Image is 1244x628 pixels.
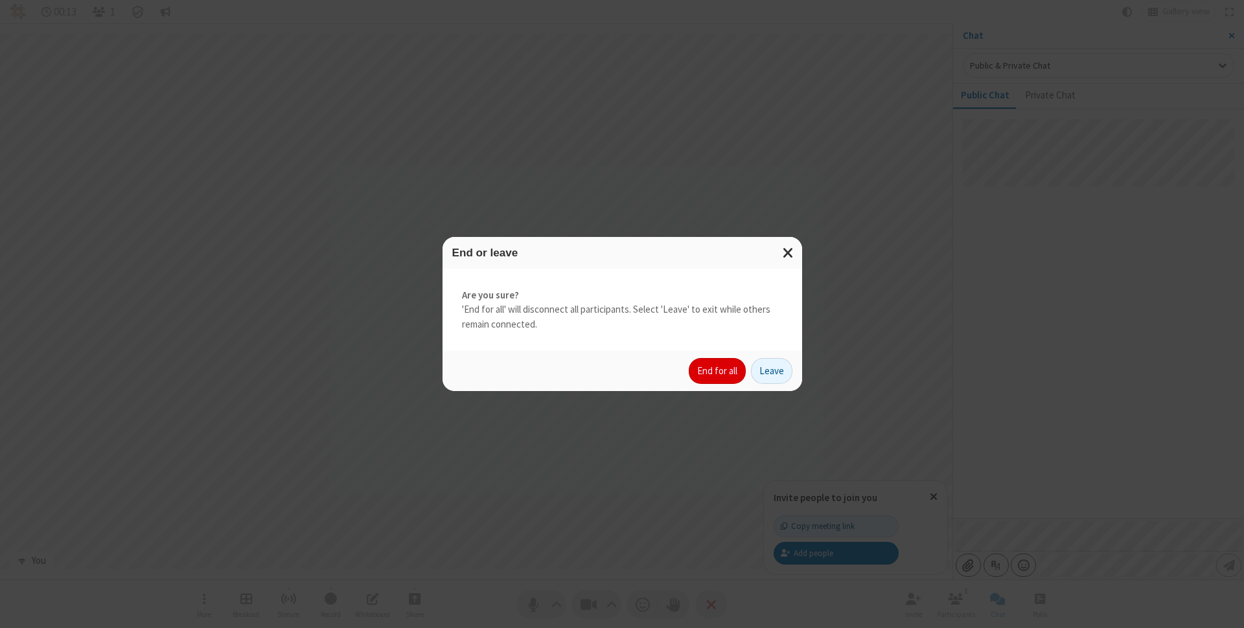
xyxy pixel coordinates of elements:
button: End for all [689,358,746,384]
h3: End or leave [452,247,792,259]
button: Close modal [775,237,802,269]
button: Leave [751,358,792,384]
div: 'End for all' will disconnect all participants. Select 'Leave' to exit while others remain connec... [443,269,802,352]
strong: Are you sure? [462,288,783,303]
